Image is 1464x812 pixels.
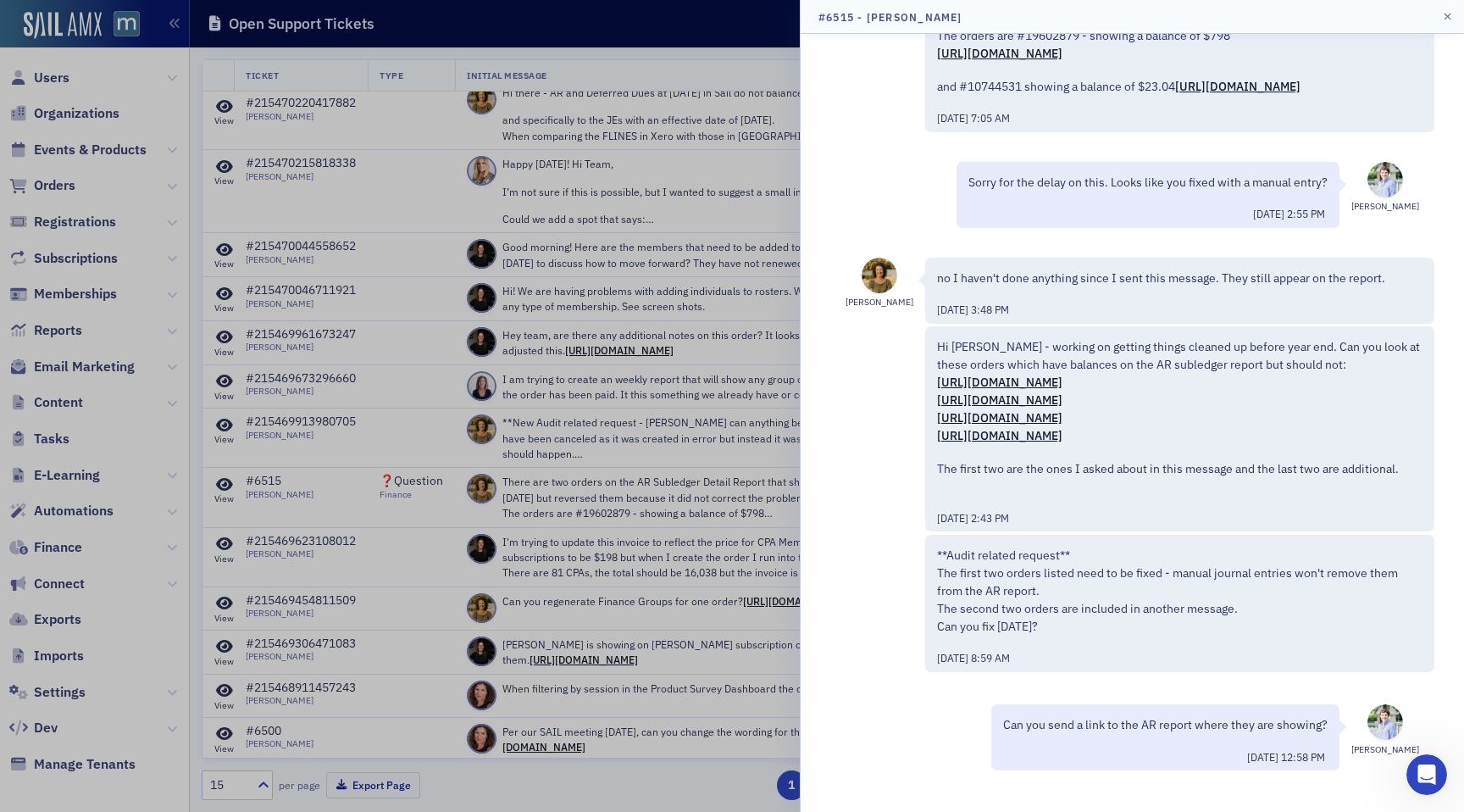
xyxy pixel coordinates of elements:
span: [DATE] [937,651,971,665]
span: [DATE] [1247,750,1281,764]
span: [DATE] [1253,207,1287,220]
button: Home [296,7,328,39]
p: Hi [PERSON_NAME] - working on getting things cleaned up before year end. Can you look at these or... [937,338,1422,445]
a: [URL][DOMAIN_NAME] [937,410,1062,425]
p: **Audit related request** The first two orders listed need to be fixed - manual journal entries w... [937,547,1422,636]
button: Upload attachment [80,555,94,569]
span: 3:48 PM [971,303,1009,316]
p: no I haven't done anything since I sent this message. They still appear on the report. [937,270,1422,287]
p: Sorry for the delay on this. Looks like you fixed with a manual entry? [968,174,1328,192]
span: [DATE] [937,303,971,316]
button: Emoji picker [26,555,40,569]
p: Under 15 minutes [119,21,219,38]
span: 8:59 AM [971,651,1010,665]
a: [URL][DOMAIN_NAME] [937,428,1062,443]
h4: #6515 - [PERSON_NAME] [818,9,962,25]
div: [PERSON_NAME] [1351,743,1419,757]
a: [URL][DOMAIN_NAME] [937,375,1062,390]
span: [DATE] [937,111,971,125]
img: Profile image for Luke [72,9,99,36]
span: [DATE] [937,511,971,525]
img: Profile image for Aidan [48,9,75,36]
p: The first two are the ones I asked about in this message and the last two are additional. ​ [937,460,1422,496]
span: 2:43 PM [971,511,1009,525]
a: [URL][DOMAIN_NAME] [937,392,1062,408]
a: [URL][DOMAIN_NAME] [1175,79,1300,94]
iframe: Intercom live chat [1406,754,1447,795]
span: 7:05 AM [971,111,1010,125]
p: Can you send a link to the AR report where they are showing? [1003,716,1328,734]
div: [PERSON_NAME] [846,296,913,309]
h1: SailAMX [106,8,161,21]
a: [URL][DOMAIN_NAME] [937,46,1062,61]
span: 12:58 PM [1281,750,1325,764]
button: Send a message… [291,548,318,576]
span: 2:55 PM [1287,207,1325,220]
button: go back [11,7,43,39]
p: and #10744531 showing a balance of $23.04 [937,78,1422,96]
button: Gif picker [53,555,67,569]
div: [PERSON_NAME] [1351,200,1419,214]
textarea: Message… [14,520,324,548]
